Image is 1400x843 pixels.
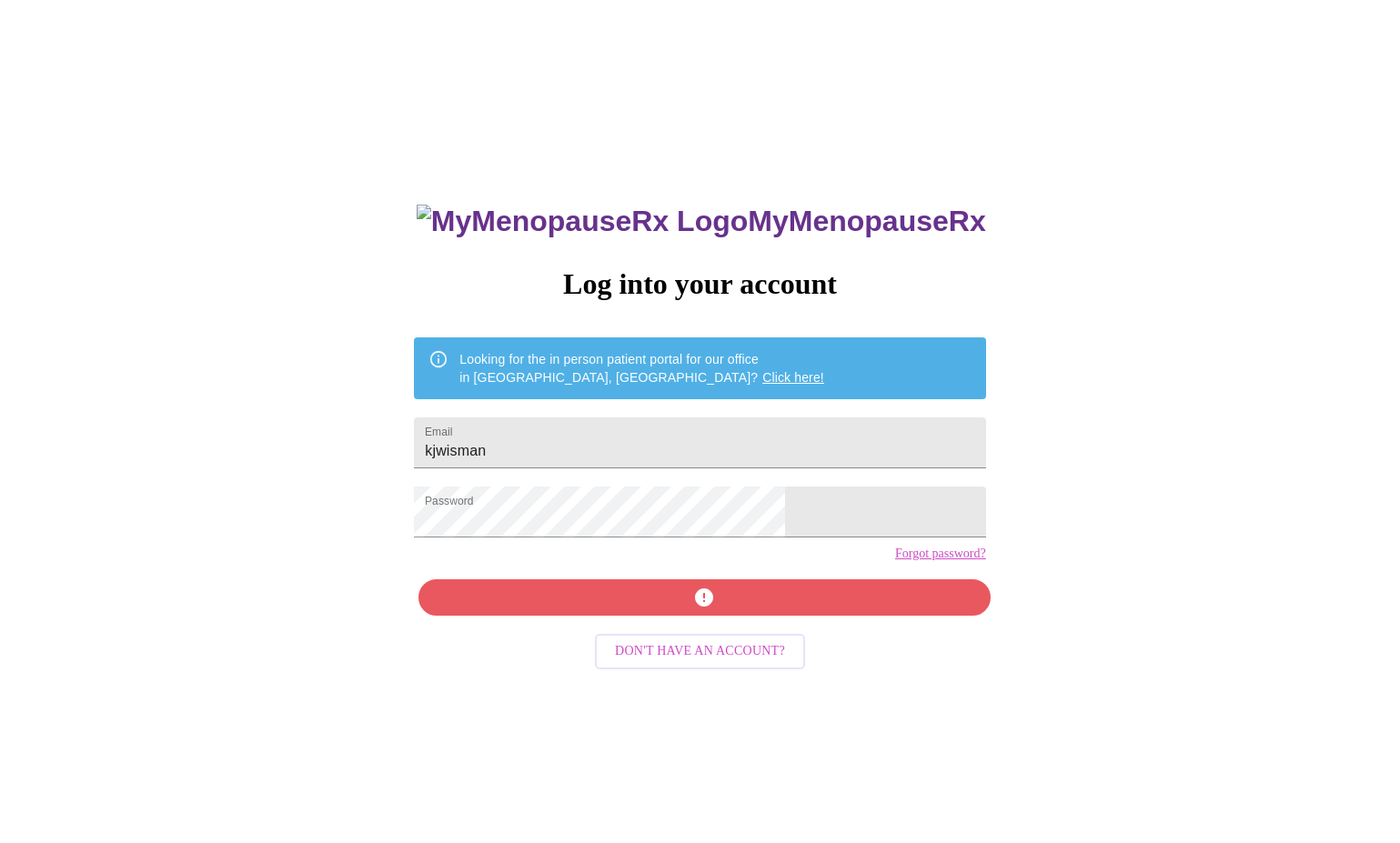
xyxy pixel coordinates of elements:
[595,634,805,669] button: Don't have an account?
[762,370,824,385] a: Click here!
[615,640,785,663] span: Don't have an account?
[895,547,986,561] a: Forgot password?
[459,343,824,394] div: Looking for the in person patient portal for our office in [GEOGRAPHIC_DATA], [GEOGRAPHIC_DATA]?
[590,642,810,657] a: Don't have an account?
[414,267,985,301] h3: Log into your account
[417,205,986,238] h3: MyMenopauseRx
[417,205,748,238] img: MyMenopauseRx Logo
